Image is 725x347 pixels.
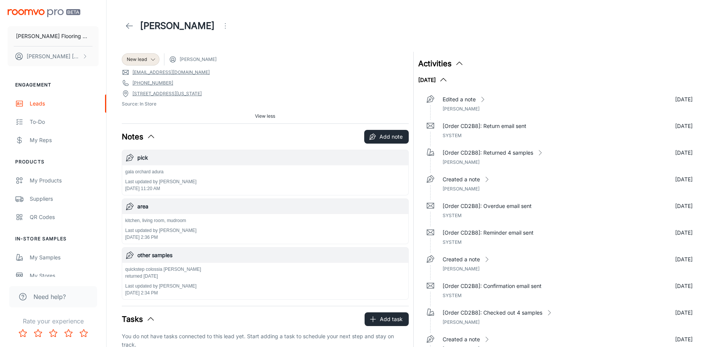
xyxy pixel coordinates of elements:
span: System [443,239,462,245]
button: pickgala orchard aduraLast updated by [PERSON_NAME][DATE] 11:20 AM [122,150,408,195]
button: Open menu [218,18,233,34]
button: Activities [418,58,464,69]
a: [EMAIL_ADDRESS][DOMAIN_NAME] [132,69,210,76]
p: Created a note [443,335,480,344]
p: [Order CD2B8]: Returned 4 samples [443,149,533,157]
p: gala orchard adura [125,168,196,175]
span: [PERSON_NAME] [443,159,480,165]
button: View less [252,110,278,122]
button: [PERSON_NAME] [PERSON_NAME] [8,46,99,66]
p: [DATE] [675,309,693,317]
p: Last updated by [PERSON_NAME] [125,227,196,234]
button: Tasks [122,313,155,325]
button: Rate 1 star [15,326,30,341]
p: [DATE] 11:20 AM [125,185,196,192]
a: [PHONE_NUMBER] [132,80,173,86]
p: [Order CD2B8]: Overdue email sent [443,202,532,210]
p: [DATE] [675,149,693,157]
p: quickstep colossia [PERSON_NAME] returned [DATE] [125,266,201,280]
p: Last updated by [PERSON_NAME] [125,283,201,289]
h6: other samples [137,251,405,259]
p: kitchen, living room, mudroom [125,217,196,224]
div: My Products [30,176,99,185]
span: Source: In Store [122,101,409,107]
p: [DATE] [675,202,693,210]
div: Leads [30,99,99,108]
p: [Order CD2B8]: Reminder email sent [443,229,534,237]
button: Notes [122,131,156,142]
button: Rate 5 star [76,326,91,341]
span: View less [255,113,275,120]
span: [PERSON_NAME] [180,56,217,63]
img: Roomvo PRO Beta [8,9,80,17]
p: [DATE] [675,255,693,264]
div: New lead [122,53,159,66]
div: QR Codes [30,213,99,221]
button: Add task [365,312,409,326]
button: Add note [364,130,409,144]
p: [DATE] [675,175,693,184]
p: [Order CD2B8]: Checked out 4 samples [443,309,542,317]
p: [Order CD2B8]: Confirmation email sent [443,282,542,290]
p: [DATE] [675,335,693,344]
span: [PERSON_NAME] [443,186,480,192]
button: Rate 2 star [30,326,46,341]
span: System [443,293,462,298]
button: Rate 3 star [46,326,61,341]
span: [PERSON_NAME] [443,319,480,325]
button: [DATE] [418,75,448,85]
p: [DATE] [675,229,693,237]
p: [DATE] 2:34 PM [125,289,201,296]
span: Need help? [33,292,66,301]
button: [PERSON_NAME] Flooring Center [8,26,99,46]
div: My Samples [30,253,99,262]
p: Rate your experience [6,317,100,326]
p: [Order CD2B8]: Return email sent [443,122,526,130]
p: Edited a note [443,95,476,104]
span: [PERSON_NAME] [443,106,480,112]
span: [PERSON_NAME] [443,266,480,272]
p: [DATE] [675,282,693,290]
span: New lead [127,56,147,63]
h6: area [137,202,405,211]
a: [STREET_ADDRESS][US_STATE] [132,90,202,97]
button: areakitchen, living room, mudroomLast updated by [PERSON_NAME][DATE] 2:36 PM [122,199,408,244]
p: [DATE] [675,95,693,104]
span: System [443,213,462,218]
div: Suppliers [30,195,99,203]
div: My Stores [30,272,99,280]
div: My Reps [30,136,99,144]
p: [DATE] [675,122,693,130]
p: Last updated by [PERSON_NAME] [125,178,196,185]
div: To-do [30,118,99,126]
h6: pick [137,154,405,162]
span: System [443,133,462,138]
p: Created a note [443,255,480,264]
h1: [PERSON_NAME] [140,19,215,33]
p: [PERSON_NAME] Flooring Center [16,32,90,40]
p: Created a note [443,175,480,184]
button: other samplesquickstep colossia [PERSON_NAME] returned [DATE]Last updated by [PERSON_NAME][DATE] ... [122,248,408,299]
p: [DATE] 2:36 PM [125,234,196,241]
p: [PERSON_NAME] [PERSON_NAME] [27,52,80,61]
button: Rate 4 star [61,326,76,341]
